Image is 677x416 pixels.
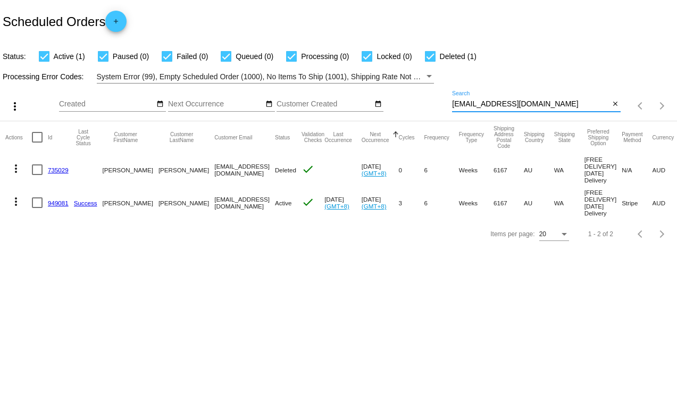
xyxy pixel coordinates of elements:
[5,121,32,153] mat-header-cell: Actions
[399,134,415,140] button: Change sorting for Cycles
[177,50,208,63] span: Failed (0)
[74,129,93,146] button: Change sorting for LastProcessingCycleId
[214,134,252,140] button: Change sorting for CustomerEmail
[9,100,21,113] mat-icon: more_vert
[399,186,424,219] mat-cell: 3
[399,153,424,186] mat-cell: 0
[59,100,155,109] input: Created
[156,100,164,109] mat-icon: date_range
[494,126,514,149] button: Change sorting for ShippingPostcode
[3,11,127,32] h2: Scheduled Orders
[612,100,619,109] mat-icon: close
[362,153,399,186] mat-cell: [DATE]
[103,153,158,186] mat-cell: [PERSON_NAME]
[459,186,494,219] mat-cell: Weeks
[459,153,494,186] mat-cell: Weeks
[622,153,652,186] mat-cell: N/A
[554,131,575,143] button: Change sorting for ShippingState
[97,70,434,84] mat-select: Filter by Processing Error Codes
[277,100,372,109] input: Customer Created
[113,50,149,63] span: Paused (0)
[275,134,290,140] button: Change sorting for Status
[524,186,554,219] mat-cell: AU
[440,50,477,63] span: Deleted (1)
[265,100,273,109] mat-icon: date_range
[48,134,52,140] button: Change sorting for Id
[584,153,622,186] mat-cell: [FREE DELIVERY] [DATE] Delivery
[490,230,534,238] div: Items per page:
[494,186,524,219] mat-cell: 6167
[539,230,546,238] span: 20
[103,131,149,143] button: Change sorting for CustomerFirstName
[630,95,651,117] button: Previous page
[214,186,275,219] mat-cell: [EMAIL_ADDRESS][DOMAIN_NAME]
[236,50,273,63] span: Queued (0)
[168,100,264,109] input: Next Occurrence
[324,131,352,143] button: Change sorting for LastOccurrenceUtc
[494,153,524,186] mat-cell: 6167
[424,134,449,140] button: Change sorting for Frequency
[374,100,382,109] mat-icon: date_range
[452,100,609,109] input: Search
[10,162,22,175] mat-icon: more_vert
[158,153,214,186] mat-cell: [PERSON_NAME]
[630,223,651,245] button: Previous page
[609,99,621,110] button: Clear
[48,199,69,206] a: 949081
[554,153,584,186] mat-cell: WA
[524,153,554,186] mat-cell: AU
[524,131,545,143] button: Change sorting for ShippingCountry
[54,50,85,63] span: Active (1)
[424,153,459,186] mat-cell: 6
[377,50,412,63] span: Locked (0)
[362,186,399,219] mat-cell: [DATE]
[301,50,349,63] span: Processing (0)
[362,203,387,210] a: (GMT+8)
[302,121,324,153] mat-header-cell: Validation Checks
[362,131,389,143] button: Change sorting for NextOccurrenceUtc
[622,186,652,219] mat-cell: Stripe
[3,52,26,61] span: Status:
[653,134,674,140] button: Change sorting for CurrencyIso
[3,72,84,81] span: Processing Error Codes:
[424,186,459,219] mat-cell: 6
[584,186,622,219] mat-cell: [FREE DELIVERY] [DATE] Delivery
[10,195,22,208] mat-icon: more_vert
[110,18,122,30] mat-icon: add
[74,199,97,206] a: Success
[554,186,584,219] mat-cell: WA
[103,186,158,219] mat-cell: [PERSON_NAME]
[588,230,613,238] div: 1 - 2 of 2
[459,131,484,143] button: Change sorting for FrequencyType
[622,131,642,143] button: Change sorting for PaymentMethod.Type
[324,203,349,210] a: (GMT+8)
[158,131,205,143] button: Change sorting for CustomerLastName
[651,95,673,117] button: Next page
[158,186,214,219] mat-cell: [PERSON_NAME]
[651,223,673,245] button: Next page
[48,167,69,173] a: 735029
[584,129,612,146] button: Change sorting for PreferredShippingOption
[302,196,314,209] mat-icon: check
[214,153,275,186] mat-cell: [EMAIL_ADDRESS][DOMAIN_NAME]
[275,167,296,173] span: Deleted
[324,186,362,219] mat-cell: [DATE]
[539,231,569,238] mat-select: Items per page:
[362,170,387,177] a: (GMT+8)
[275,199,292,206] span: Active
[302,163,314,176] mat-icon: check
